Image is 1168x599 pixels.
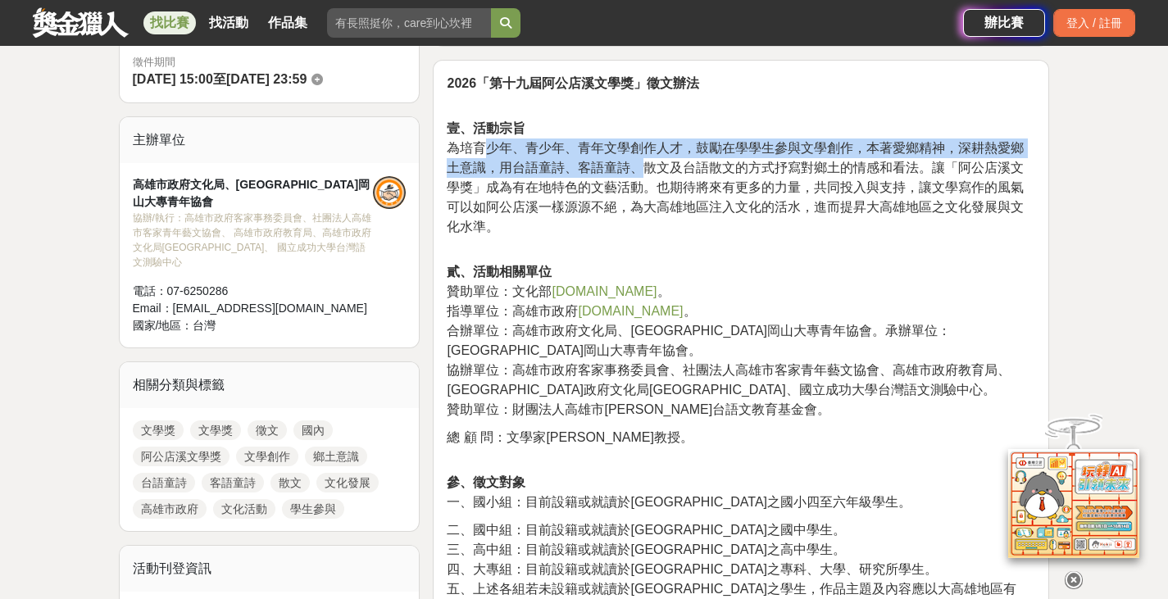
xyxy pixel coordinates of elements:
div: Email： [EMAIL_ADDRESS][DOMAIN_NAME] [133,300,374,317]
span: [DATE] 23:59 [226,72,307,86]
span: 二、國中組：目前設籍或就讀於[GEOGRAPHIC_DATA]之國中學生。 [447,523,846,537]
a: 高雄市政府 [133,499,207,519]
div: 登入 / 註冊 [1053,9,1135,37]
div: 協辦/執行： 高雄市政府客家事務委員會、社團法人高雄市客家青年藝文協會、 高雄市政府教育局、高雄市政府文化局[GEOGRAPHIC_DATA]、 國立成功大學台灣語文測驗中心 [133,211,374,270]
span: [DATE] 15:00 [133,72,213,86]
span: 至 [213,72,226,86]
div: 相關分類與標籤 [120,362,420,408]
a: 散文 [270,473,310,492]
span: 贊助單位：財團法人高雄市[PERSON_NAME]台語文教育基金會。 [447,402,830,416]
a: 找比賽 [143,11,196,34]
a: 文學創作 [236,447,298,466]
span: 台灣 [193,319,216,332]
span: 一、國小組：目前設籍或就讀於[GEOGRAPHIC_DATA]之國小四至六年級學生。 [447,495,911,509]
a: 客語童詩 [202,473,264,492]
a: 作品集 [261,11,314,34]
strong: 2026「第十九屆阿公店溪文學獎」徵文辦法 [447,76,699,90]
a: [DOMAIN_NAME] [552,284,657,298]
a: 徵文 [248,420,287,440]
span: 四、大專組：目前設籍或就讀於[GEOGRAPHIC_DATA]之專科、大學、研究所學生。 [447,562,938,576]
a: 辦比賽 [963,9,1045,37]
a: 文學獎 [190,420,241,440]
div: 主辦單位 [120,117,420,163]
a: 台語童詩 [133,473,195,492]
div: 高雄市政府文化局、[GEOGRAPHIC_DATA]岡山大專青年協會 [133,176,374,211]
a: 文化發展 [316,473,379,492]
span: 總 顧 問：文學家[PERSON_NAME]教授。 [447,430,693,444]
span: 指導單位：高雄市政府 。 [447,304,696,318]
span: 徵件期間 [133,56,175,68]
strong: 參、徵文對象 [447,475,525,489]
a: 阿公店溪文學獎 [133,447,230,466]
div: 電話： 07-6250286 [133,283,374,300]
span: 三、高中組：目前設籍或就讀於[GEOGRAPHIC_DATA]之高中學生。 [447,542,846,556]
span: 合辦單位：高雄市政府文化局、[GEOGRAPHIC_DATA]岡山大專青年協會。承辦單位：[GEOGRAPHIC_DATA]岡山大專青年協會。 [447,324,951,357]
a: [DOMAIN_NAME] [578,304,683,318]
span: 協辦單位：高雄市政府客家事務委員會、社團法人高雄市客家青年藝文協會、高雄市政府教育局、[GEOGRAPHIC_DATA]政府文化局[GEOGRAPHIC_DATA]、國立成功大學台灣語文測驗中心。 [447,363,1011,397]
a: 文化活動 [213,499,275,519]
strong: 貳、活動相關單位 [447,265,552,279]
img: d2146d9a-e6f6-4337-9592-8cefde37ba6b.png [1008,449,1139,558]
span: 國家/地區： [133,319,193,332]
a: 國內 [293,420,333,440]
a: 文學獎 [133,420,184,440]
span: 為培育少年、青少年、青年文學創作人才，鼓勵在學學生參與文學創作，本著愛鄉精神，深耕熱愛鄉土意識，用台語童詩、客語童詩、散文及台語散文的方式抒寫對鄉土的情感和看法。讓「阿公店溪文學獎」成為有在地特... [447,141,1024,234]
a: 找活動 [202,11,255,34]
strong: 壹、活動宗旨 [447,121,525,135]
input: 有長照挺你，care到心坎裡！青春出手，拍出照顧 影音徵件活動 [327,8,491,38]
div: 活動刊登資訊 [120,546,420,592]
a: 鄉土意識 [305,447,367,466]
a: 學生參與 [282,499,344,519]
span: 贊助單位：文化部 。 [447,284,670,298]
